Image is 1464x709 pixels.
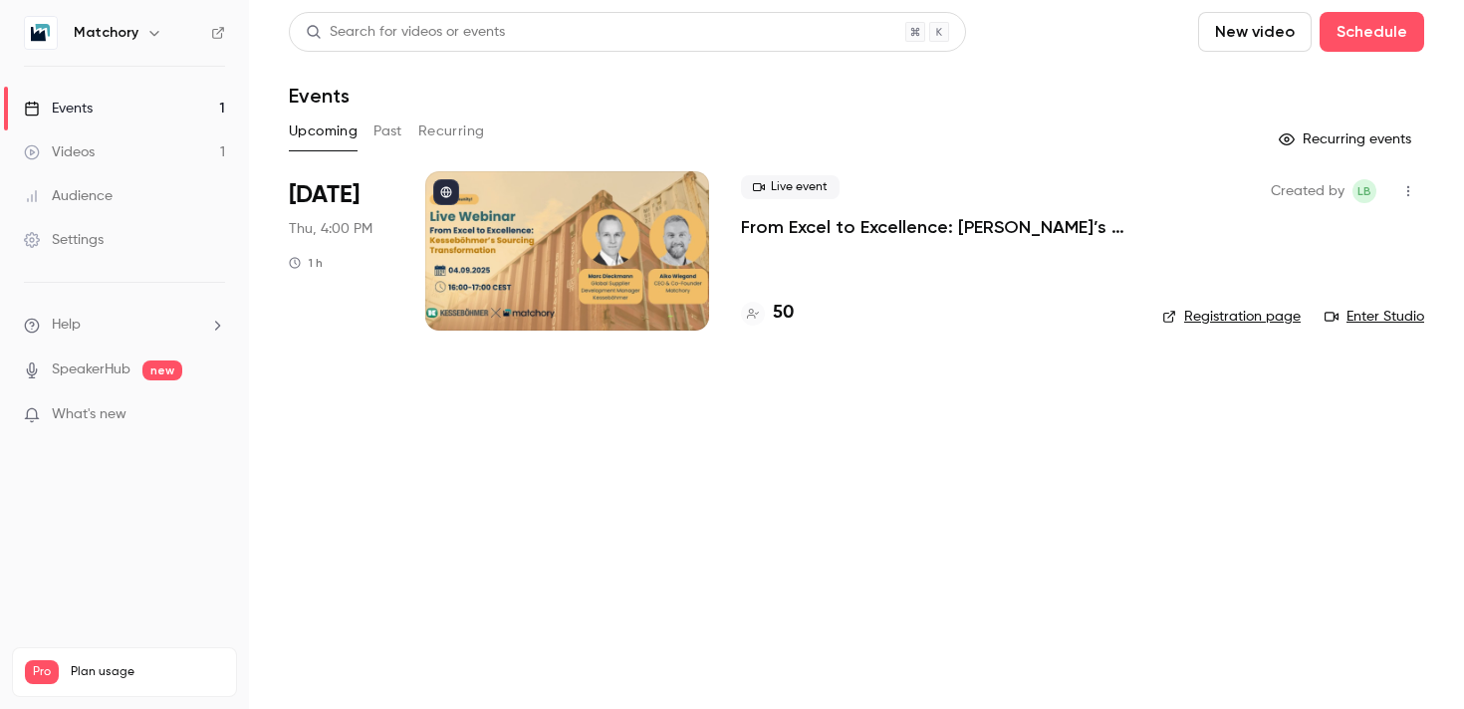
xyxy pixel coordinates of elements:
div: Settings [24,230,104,250]
h6: Matchory [74,23,138,43]
span: Pro [25,660,59,684]
div: 1 h [289,255,323,271]
span: [DATE] [289,179,360,211]
span: Plan usage [71,664,224,680]
span: What's new [52,404,126,425]
span: LB [1357,179,1371,203]
span: Laura Banciu [1352,179,1376,203]
div: Videos [24,142,95,162]
button: Past [373,116,402,147]
a: SpeakerHub [52,359,130,380]
li: help-dropdown-opener [24,315,225,336]
div: Events [24,99,93,118]
img: Matchory [25,17,57,49]
h1: Events [289,84,350,108]
button: Schedule [1320,12,1424,52]
button: Recurring [418,116,485,147]
span: Help [52,315,81,336]
span: Live event [741,175,840,199]
div: Search for videos or events [306,22,505,43]
a: 50 [741,300,794,327]
div: Audience [24,186,113,206]
button: New video [1198,12,1312,52]
h4: 50 [773,300,794,327]
a: Enter Studio [1325,307,1424,327]
span: Thu, 4:00 PM [289,219,372,239]
button: Recurring events [1270,123,1424,155]
a: Registration page [1162,307,1301,327]
span: new [142,360,182,380]
div: Sep 4 Thu, 4:00 PM (Europe/Berlin) [289,171,393,331]
span: Created by [1271,179,1344,203]
button: Upcoming [289,116,358,147]
a: From Excel to Excellence: [PERSON_NAME]’s Sourcing Transformation [741,215,1130,239]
